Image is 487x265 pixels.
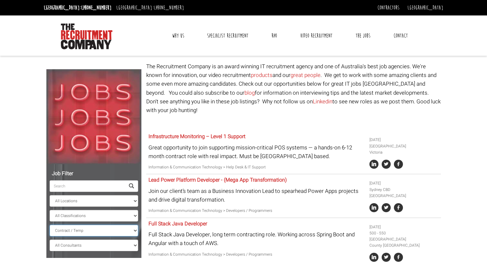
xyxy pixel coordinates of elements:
[46,69,141,164] img: Jobs, Jobs, Jobs
[389,28,413,44] a: Contact
[50,180,125,192] input: Search
[146,62,441,115] p: The Recruitment Company is an award winning IT recruitment agency and one of Australia's best job...
[50,171,138,177] h5: Job Filter
[369,137,438,143] li: [DATE]
[313,98,332,106] a: Linkedin
[291,71,320,79] a: great people
[202,28,253,44] a: Specialist Recruitment
[351,28,375,44] a: The Jobs
[295,28,337,44] a: Video Recruitment
[61,24,112,49] img: The Recruitment Company
[267,28,282,44] a: RPO
[377,4,399,11] a: Contractors
[251,71,272,79] a: products
[81,4,111,11] a: [PHONE_NUMBER]
[167,28,189,44] a: Why Us
[148,133,245,140] a: Infrastructure Monitoring – Level 1 Support
[115,3,186,13] li: [GEOGRAPHIC_DATA]:
[407,4,443,11] a: [GEOGRAPHIC_DATA]
[244,89,255,97] a: blog
[42,3,113,13] li: [GEOGRAPHIC_DATA]:
[154,4,184,11] a: [PHONE_NUMBER]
